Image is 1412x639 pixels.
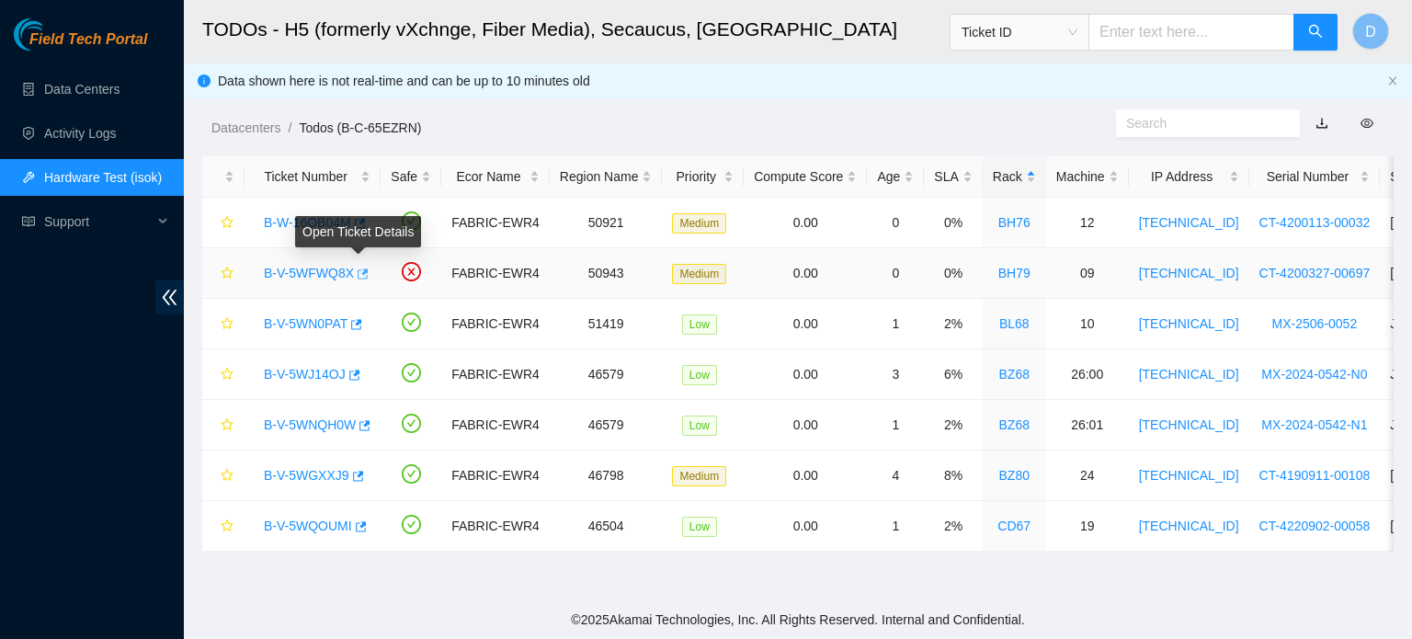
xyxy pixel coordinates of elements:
[1352,13,1389,50] button: D
[1139,367,1239,382] a: [TECHNICAL_ID]
[744,501,867,552] td: 0.00
[867,198,924,248] td: 0
[402,313,421,332] span: check-circle
[1302,108,1342,138] button: download
[155,280,184,314] span: double-left
[14,18,93,51] img: Akamai Technologies
[962,18,1077,46] span: Ticket ID
[402,515,421,534] span: check-circle
[212,208,234,237] button: star
[44,203,153,240] span: Support
[1139,519,1239,533] a: [TECHNICAL_ID]
[1259,468,1371,483] a: CT-4190911-00108
[264,316,347,331] a: B-V-5WN0PAT
[550,501,663,552] td: 46504
[550,451,663,501] td: 46798
[672,213,726,234] span: Medium
[1046,299,1129,349] td: 10
[402,363,421,382] span: check-circle
[924,400,982,451] td: 2%
[550,299,663,349] td: 51419
[867,299,924,349] td: 1
[221,519,233,534] span: star
[744,299,867,349] td: 0.00
[288,120,291,135] span: /
[441,501,550,552] td: FABRIC-EWR4
[221,317,233,332] span: star
[924,248,982,299] td: 0%
[550,400,663,451] td: 46579
[264,367,346,382] a: B-V-5WJ14OJ
[1139,215,1239,230] a: [TECHNICAL_ID]
[682,314,717,335] span: Low
[867,451,924,501] td: 4
[924,349,982,400] td: 6%
[212,461,234,490] button: star
[221,216,233,231] span: star
[682,517,717,537] span: Low
[221,469,233,484] span: star
[1272,316,1358,331] a: MX-2506-0052
[212,410,234,439] button: star
[867,248,924,299] td: 0
[1261,417,1367,432] a: MX-2024-0542-N1
[999,316,1030,331] a: BL68
[441,451,550,501] td: FABRIC-EWR4
[1046,400,1129,451] td: 26:01
[999,367,1030,382] a: BZ68
[1361,117,1373,130] span: eye
[22,215,35,228] span: read
[867,349,924,400] td: 3
[221,267,233,281] span: star
[1293,14,1338,51] button: search
[212,309,234,338] button: star
[1088,14,1294,51] input: Enter text here...
[402,211,421,231] span: check-circle
[1365,20,1376,43] span: D
[999,417,1030,432] a: BZ68
[744,451,867,501] td: 0.00
[264,417,356,432] a: B-V-5WNQH0W
[672,264,726,284] span: Medium
[441,248,550,299] td: FABRIC-EWR4
[264,215,351,230] a: B-W-16OB04M
[1139,316,1239,331] a: [TECHNICAL_ID]
[924,299,982,349] td: 2%
[550,198,663,248] td: 50921
[212,359,234,389] button: star
[744,349,867,400] td: 0.00
[1259,215,1371,230] a: CT-4200113-00032
[441,349,550,400] td: FABRIC-EWR4
[1126,113,1275,133] input: Search
[44,82,120,97] a: Data Centers
[1046,198,1129,248] td: 12
[550,248,663,299] td: 50943
[997,519,1031,533] a: CD67
[1139,468,1239,483] a: [TECHNICAL_ID]
[550,349,663,400] td: 46579
[44,126,117,141] a: Activity Logs
[744,248,867,299] td: 0.00
[1046,248,1129,299] td: 09
[744,198,867,248] td: 0.00
[1046,451,1129,501] td: 24
[1261,367,1367,382] a: MX-2024-0542-N0
[211,120,280,135] a: Datacenters
[264,468,349,483] a: B-V-5WGXXJ9
[264,519,352,533] a: B-V-5WQOUMI
[221,418,233,433] span: star
[1387,75,1398,86] span: close
[212,511,234,541] button: star
[999,468,1030,483] a: BZ80
[1139,417,1239,432] a: [TECHNICAL_ID]
[299,120,421,135] a: Todos (B-C-65EZRN)
[998,215,1031,230] a: BH76
[1259,266,1371,280] a: CT-4200327-00697
[682,365,717,385] span: Low
[672,466,726,486] span: Medium
[998,266,1031,280] a: BH79
[212,258,234,288] button: star
[924,451,982,501] td: 8%
[1259,519,1371,533] a: CT-4220902-00058
[221,368,233,382] span: star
